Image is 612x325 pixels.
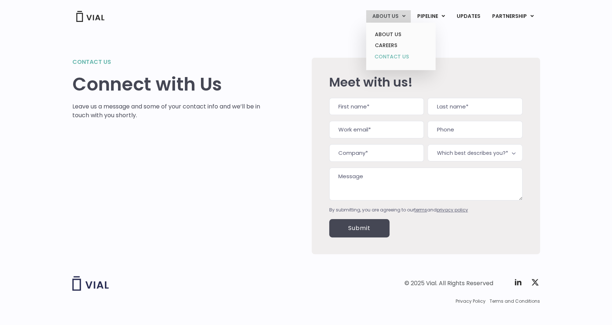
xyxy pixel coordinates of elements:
p: Leave us a message and some of your contact info and we’ll be in touch with you shortly. [72,102,261,120]
h2: Contact us [72,58,261,66]
a: CAREERS [369,40,433,51]
img: Vial Logo [76,11,105,22]
div: © 2025 Vial. All Rights Reserved [404,279,493,287]
input: Last name* [427,98,522,115]
a: ABOUT USMenu Toggle [366,10,411,23]
a: privacy policy [437,207,468,213]
div: By submitting, you are agreeing to our and [329,207,522,213]
input: Work email* [329,121,424,138]
h1: Connect with Us [72,74,261,95]
a: CONTACT US [369,51,433,63]
a: PARTNERSHIPMenu Toggle [486,10,539,23]
span: Which best describes you?* [427,144,522,161]
img: Vial logo wih "Vial" spelled out [72,276,109,291]
a: Terms and Conditions [490,298,540,305]
input: First name* [329,98,424,115]
a: ABOUT US [369,29,433,40]
a: Privacy Policy [456,298,486,305]
input: Submit [329,219,389,237]
a: terms [414,207,427,213]
a: PIPELINEMenu Toggle [411,10,450,23]
input: Company* [329,144,424,162]
input: Phone [427,121,522,138]
a: UPDATES [451,10,486,23]
h2: Meet with us! [329,75,522,89]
